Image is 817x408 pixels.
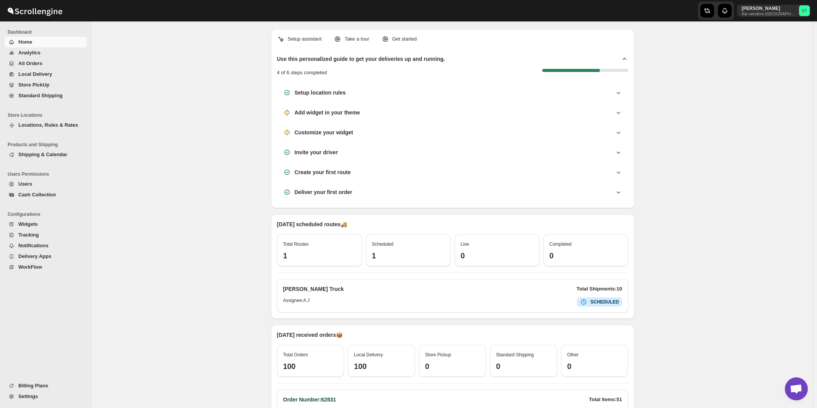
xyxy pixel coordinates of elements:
[344,35,369,43] p: Take a tour
[354,362,409,371] h3: 100
[8,171,88,177] span: Users Permissions
[18,393,38,399] span: Settings
[785,377,808,400] a: Open chat
[18,192,56,197] span: Cash Collection
[18,50,41,55] span: Analytics
[8,142,88,148] span: Products and Shipping
[5,240,87,251] button: Notifications
[295,188,352,196] h3: Deliver your first order
[18,253,51,259] span: Delivery Apps
[277,220,628,228] p: [DATE] scheduled routes 🚚
[283,285,344,293] h2: [PERSON_NAME] Truck
[18,383,48,388] span: Billing Plans
[5,58,87,69] button: All Orders
[496,352,534,357] span: Standard Shipping
[18,243,49,248] span: Notifications
[288,35,322,43] p: Setup assistant
[18,71,52,77] span: Local Delivery
[5,262,87,273] button: WorkFlow
[295,129,353,136] h3: Customize your widget
[799,5,810,16] span: Simcha Trieger
[295,149,338,156] h3: Invite your driver
[742,11,796,16] p: the-vendors-[GEOGRAPHIC_DATA]
[5,120,87,131] button: Locations, Rules & Rates
[372,251,445,260] h3: 1
[283,362,338,371] h3: 100
[567,362,622,371] h3: 0
[589,396,622,403] p: Total Items: 51
[5,230,87,240] button: Tracking
[5,37,87,47] button: Home
[8,29,88,35] span: Dashboard
[742,5,796,11] p: [PERSON_NAME]
[461,242,469,247] span: Live
[5,219,87,230] button: Widgets
[354,352,383,357] span: Local Delivery
[18,122,78,128] span: Locations, Rules & Rates
[5,149,87,160] button: Shipping & Calendar
[5,391,87,402] button: Settings
[6,1,64,20] img: ScrollEngine
[550,251,622,260] h3: 0
[283,297,310,307] h6: Assignee: A J
[425,362,480,371] h3: 0
[5,380,87,391] button: Billing Plans
[18,264,42,270] span: WorkFlow
[372,242,394,247] span: Scheduled
[283,396,336,403] h2: Order Number: 62831
[577,285,622,293] p: Total Shipments: 10
[18,152,67,157] span: Shipping & Calendar
[277,55,445,63] h2: Use this personalized guide to get your deliveries up and running.
[295,109,360,116] h3: Add widget in your theme
[567,352,579,357] span: Other
[18,181,32,187] span: Users
[425,352,451,357] span: Store Pickup
[283,251,356,260] h3: 1
[392,35,417,43] p: Get started
[8,112,88,118] span: Store Locations
[277,331,628,339] p: [DATE] received orders 📦
[5,251,87,262] button: Delivery Apps
[5,189,87,200] button: Cash Collection
[295,89,346,96] h3: Setup location rules
[18,82,49,88] span: Store PickUp
[550,242,572,247] span: Completed
[18,221,38,227] span: Widgets
[802,8,807,13] text: ST
[18,93,63,98] span: Standard Shipping
[283,242,309,247] span: Total Routes
[18,60,42,66] span: All Orders
[5,47,87,58] button: Analytics
[277,69,327,77] p: 4 of 6 steps completed
[8,211,88,217] span: Configurations
[18,39,32,45] span: Home
[283,352,308,357] span: Total Orders
[295,168,351,176] h3: Create your first route
[590,299,619,305] b: SCHEDULED
[5,179,87,189] button: Users
[737,5,810,17] button: User menu
[461,251,533,260] h3: 0
[496,362,551,371] h3: 0
[18,232,39,238] span: Tracking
